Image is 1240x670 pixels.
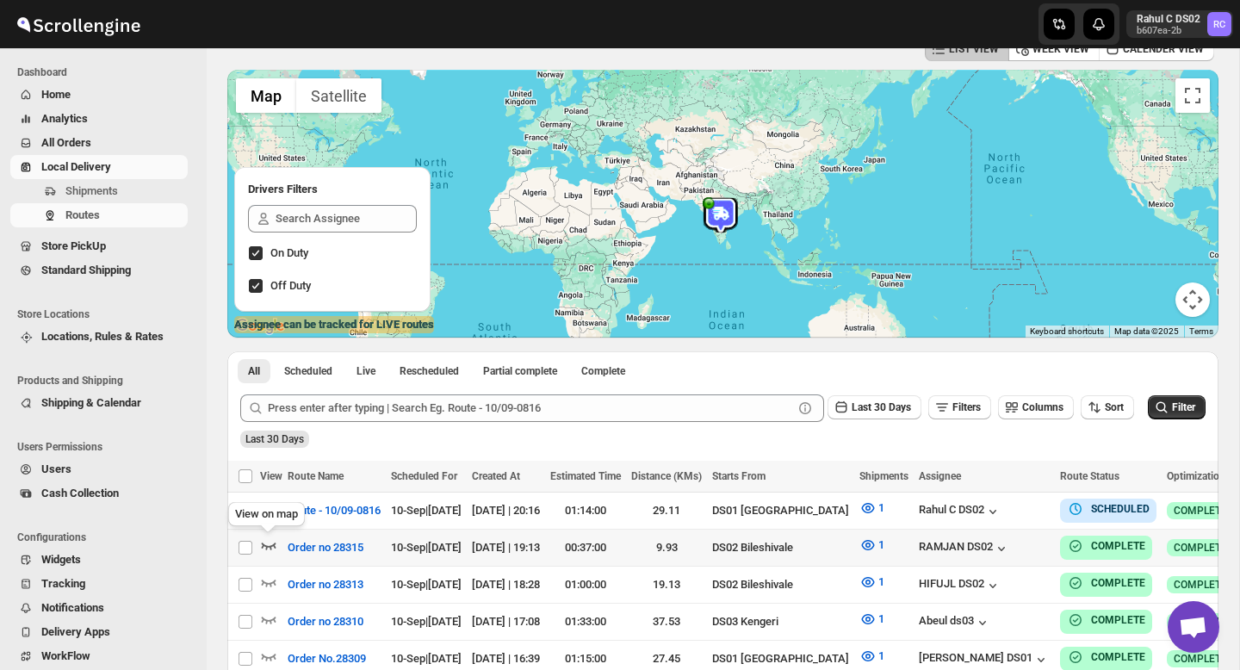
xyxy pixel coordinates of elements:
img: Google [232,315,288,338]
b: COMPLETE [1091,651,1145,663]
span: All [248,364,260,378]
button: Order no 28310 [277,608,374,636]
button: Widgets [10,548,188,572]
span: 10-Sep | [DATE] [391,578,462,591]
span: 10-Sep | [DATE] [391,615,462,628]
span: Order no 28313 [288,576,363,593]
span: COMPLETED [1174,578,1234,592]
b: COMPLETE [1091,540,1145,552]
div: [DATE] | 17:08 [472,613,540,630]
span: WorkFlow [41,649,90,662]
div: 01:15:00 [550,650,621,667]
button: RAMJAN DS02 [919,540,1010,557]
span: Filters [952,401,981,413]
button: HIFUJL DS02 [919,577,1001,594]
div: DS01 [GEOGRAPHIC_DATA] [712,650,849,667]
span: Rescheduled [400,364,459,378]
a: Terms (opens in new tab) [1189,326,1213,336]
span: Standard Shipping [41,264,131,276]
span: Filter [1172,401,1195,413]
button: Routes [10,203,188,227]
span: 1 [878,575,884,588]
span: 1 [878,501,884,514]
span: COMPLETED [1174,541,1234,555]
span: Created At [472,470,520,482]
button: Route - 10/09-0816 [277,497,391,524]
span: Complete [581,364,625,378]
button: Filter [1148,395,1206,419]
span: Live [356,364,375,378]
div: 01:33:00 [550,613,621,630]
span: Off Duty [270,279,311,292]
div: DS02 Bileshivale [712,539,849,556]
button: All Orders [10,131,188,155]
div: [DATE] | 19:13 [472,539,540,556]
span: Routes [65,208,100,221]
span: Order no 28315 [288,539,363,556]
span: WEEK VIEW [1032,42,1089,56]
span: Home [41,88,71,101]
button: All routes [238,359,270,383]
span: Rahul C DS02 [1207,12,1231,36]
div: DS02 Bileshivale [712,576,849,593]
span: Shipping & Calendar [41,396,141,409]
span: Cash Collection [41,487,119,499]
b: COMPLETE [1091,614,1145,626]
h2: Drivers Filters [248,181,417,198]
div: Abeul ds03 [919,614,991,631]
button: Rahul C DS02 [919,503,1001,520]
span: COMPLETED [1174,504,1234,518]
span: Configurations [17,530,195,544]
span: Starts From [712,470,766,482]
span: Tracking [41,577,85,590]
span: Users [41,462,71,475]
button: LIST VIEW [925,37,1009,61]
button: 1 [849,642,895,670]
button: Filters [928,395,991,419]
span: Dashboard [17,65,195,79]
span: Columns [1022,401,1063,413]
span: 10-Sep | [DATE] [391,541,462,554]
span: CALENDER VIEW [1123,42,1204,56]
div: [DATE] | 20:16 [472,502,540,519]
span: Users Permissions [17,440,195,454]
button: Locations, Rules & Rates [10,325,188,349]
div: [DATE] | 16:39 [472,650,540,667]
span: On Duty [270,246,308,259]
button: 1 [849,605,895,633]
span: Products and Shipping [17,374,195,388]
button: Show street map [236,78,296,113]
span: Distance (KMs) [631,470,702,482]
span: Store Locations [17,307,195,321]
div: 01:14:00 [550,502,621,519]
div: 29.11 [631,502,702,519]
span: Scheduled [284,364,332,378]
span: Order No.28309 [288,650,366,667]
button: Order no 28315 [277,534,374,561]
span: Widgets [41,553,81,566]
span: Estimated Time [550,470,621,482]
span: All Orders [41,136,91,149]
button: Columns [998,395,1074,419]
span: Route Name [288,470,344,482]
div: 00:37:00 [550,539,621,556]
span: COMPLETED [1174,652,1234,666]
div: 27.45 [631,650,702,667]
b: COMPLETE [1091,577,1145,589]
b: SCHEDULED [1091,503,1150,515]
input: Press enter after typing | Search Eg. Route - 10/09-0816 [268,394,793,422]
button: 1 [849,494,895,522]
span: Sort [1105,401,1124,413]
button: 1 [849,568,895,596]
span: Delivery Apps [41,625,110,638]
span: 1 [878,612,884,625]
span: 10-Sep | [DATE] [391,504,462,517]
span: Notifications [41,601,104,614]
div: 37.53 [631,613,702,630]
button: Shipping & Calendar [10,391,188,415]
div: 9.93 [631,539,702,556]
span: Route - 10/09-0816 [288,502,381,519]
span: Analytics [41,112,88,125]
span: Assignee [919,470,961,482]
